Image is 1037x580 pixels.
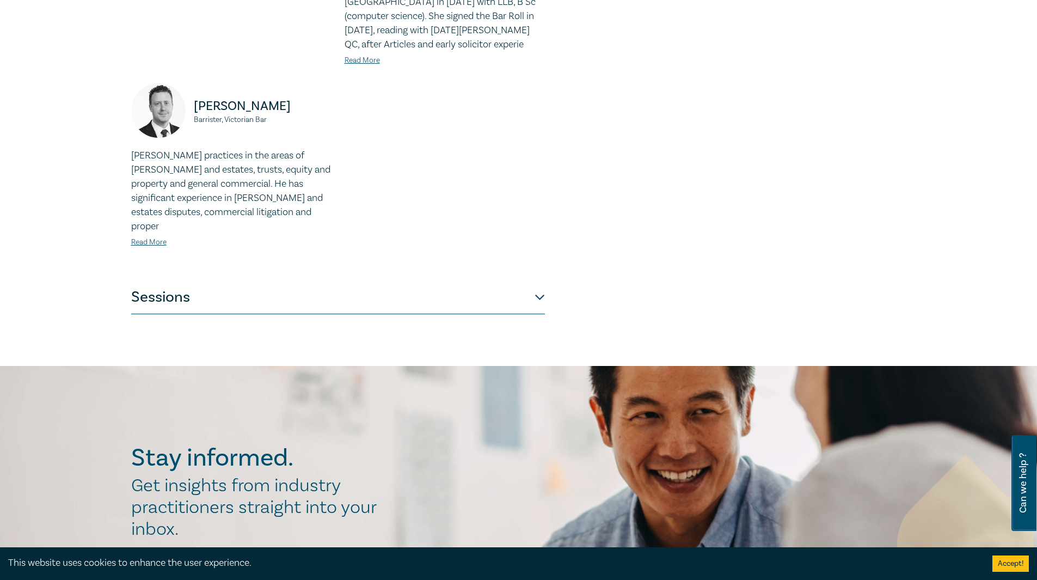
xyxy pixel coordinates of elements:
[131,444,388,472] h2: Stay informed.
[992,555,1029,572] button: Accept cookies
[131,149,332,234] p: [PERSON_NAME] practices in the areas of [PERSON_NAME] and estates, trusts, equity and property an...
[194,116,332,124] small: Barrister, Victorian Bar
[194,97,332,115] p: [PERSON_NAME]
[8,556,976,570] div: This website uses cookies to enhance the user experience.
[345,56,380,65] a: Read More
[131,83,186,138] img: https://s3.ap-southeast-2.amazonaws.com/leo-cussen-store-production-content/Contacts/Justin%20Riz...
[131,475,388,540] h2: Get insights from industry practitioners straight into your inbox.
[131,282,545,314] button: Sessions
[1018,442,1028,524] span: Can we help ?
[131,237,167,247] a: Read More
